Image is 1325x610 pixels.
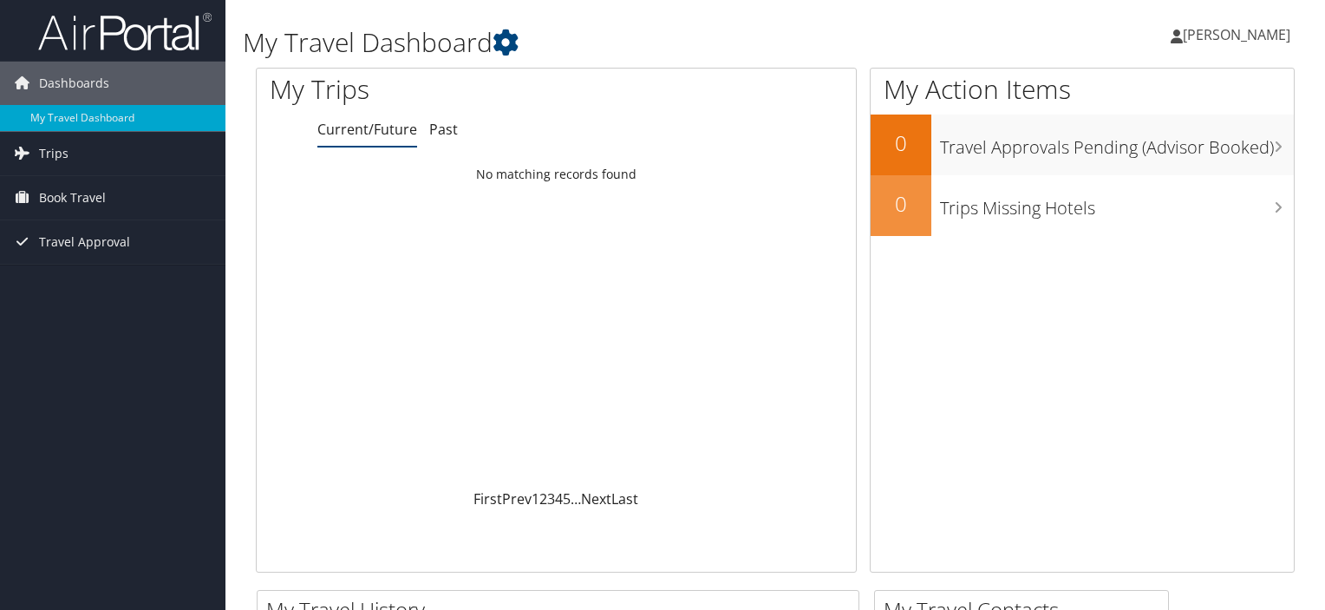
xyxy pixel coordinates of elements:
a: Prev [502,489,532,508]
a: 5 [563,489,571,508]
a: [PERSON_NAME] [1171,9,1308,61]
span: Dashboards [39,62,109,105]
a: Past [429,120,458,139]
span: [PERSON_NAME] [1183,25,1290,44]
a: Next [581,489,611,508]
span: Book Travel [39,176,106,220]
h3: Travel Approvals Pending (Advisor Booked) [940,127,1294,160]
a: 1 [532,489,539,508]
h1: My Action Items [871,71,1294,108]
h1: My Trips [270,71,593,108]
a: 3 [547,489,555,508]
a: 0Travel Approvals Pending (Advisor Booked) [871,115,1294,175]
span: Trips [39,132,69,175]
a: First [473,489,502,508]
a: 2 [539,489,547,508]
a: Last [611,489,638,508]
h2: 0 [871,189,931,219]
h3: Trips Missing Hotels [940,187,1294,220]
h2: 0 [871,128,931,158]
img: airportal-logo.png [38,11,212,52]
td: No matching records found [257,159,856,190]
a: Current/Future [317,120,417,139]
h1: My Travel Dashboard [243,24,953,61]
span: Travel Approval [39,220,130,264]
span: … [571,489,581,508]
a: 0Trips Missing Hotels [871,175,1294,236]
a: 4 [555,489,563,508]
